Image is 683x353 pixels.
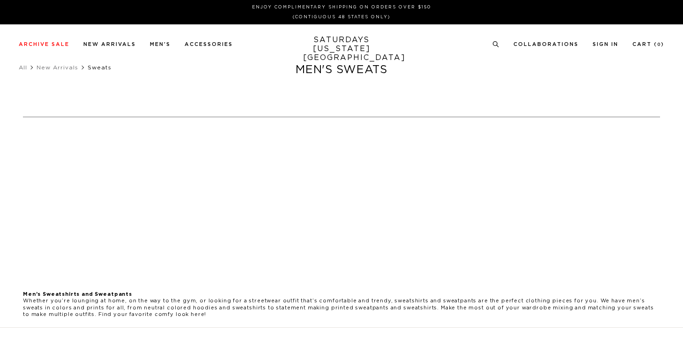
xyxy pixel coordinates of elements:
[593,42,618,47] a: Sign In
[150,42,171,47] a: Men's
[19,42,69,47] a: Archive Sale
[23,292,132,297] b: Men’s Sweatshirts and Sweatpants
[657,43,661,47] small: 0
[88,65,111,70] span: Sweats
[37,65,78,70] a: New Arrivals
[513,42,579,47] a: Collaborations
[22,4,661,11] p: Enjoy Complimentary Shipping on Orders Over $150
[632,42,664,47] a: Cart (0)
[19,65,27,70] a: All
[23,298,660,318] p: Whether you’re lounging at home, on the way to the gym, or looking for a streetwear outfit that’s...
[303,36,380,62] a: SATURDAYS[US_STATE][GEOGRAPHIC_DATA]
[22,14,661,21] p: (Contiguous 48 States Only)
[83,42,136,47] a: New Arrivals
[185,42,233,47] a: Accessories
